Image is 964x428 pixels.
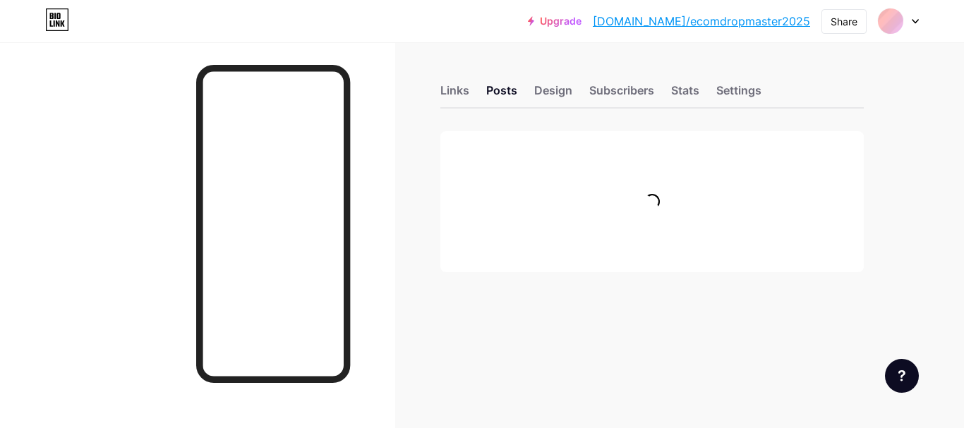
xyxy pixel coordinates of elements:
a: Upgrade [528,16,582,27]
div: Settings [716,82,761,107]
div: Stats [671,82,699,107]
div: Subscribers [589,82,654,107]
div: Links [440,82,469,107]
a: [DOMAIN_NAME]/ecomdropmaster2025 [593,13,810,30]
div: Posts [486,82,517,107]
div: Share [831,14,857,29]
div: Design [534,82,572,107]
